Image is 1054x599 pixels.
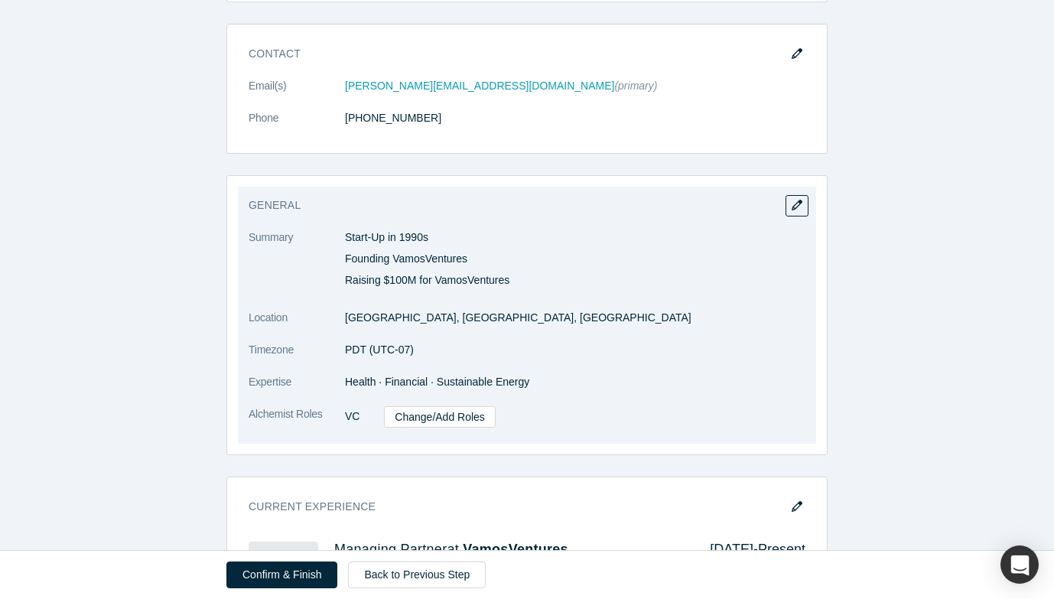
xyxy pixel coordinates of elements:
[345,310,805,326] dd: [GEOGRAPHIC_DATA], [GEOGRAPHIC_DATA], [GEOGRAPHIC_DATA]
[614,80,657,92] span: (primary)
[345,251,805,267] p: Founding VamosVentures
[345,376,529,388] span: Health · Financial · Sustainable Energy
[345,272,805,288] p: Raising $100M for VamosVentures
[249,197,784,213] h3: General
[348,562,486,588] a: Back to Previous Step
[249,310,345,342] dt: Location
[249,374,345,406] dt: Expertise
[249,406,345,444] dt: Alchemist Roles
[249,342,345,374] dt: Timezone
[249,46,784,62] h3: Contact
[384,406,496,428] a: Change/Add Roles
[334,542,688,558] h4: Managing Partner at
[226,562,337,588] button: Confirm & Finish
[249,110,345,142] dt: Phone
[345,80,614,92] a: [PERSON_NAME][EMAIL_ADDRESS][DOMAIN_NAME]
[345,230,805,246] p: Start-Up in 1990s
[249,78,345,110] dt: Email(s)
[249,499,784,515] h3: Current Experience
[345,342,805,358] dd: PDT (UTC-07)
[345,406,805,428] dd: VC
[249,230,345,310] dt: Summary
[345,112,441,124] a: [PHONE_NUMBER]
[463,542,568,557] a: VamosVentures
